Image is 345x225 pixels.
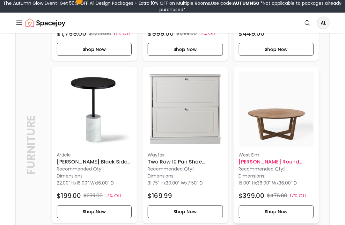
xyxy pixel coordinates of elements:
[25,69,37,221] p: Furniture
[317,17,330,29] button: AL
[26,17,65,29] a: Spacejoy
[239,180,255,186] span: 15.00" H
[77,180,95,186] span: 16.00" W
[148,158,223,166] h6: Two Row 10 Pair Shoe Storage Cabinet
[187,180,203,186] span: 7.50" D
[239,43,314,56] button: Shop Now
[199,30,216,37] p: 17% Off
[239,172,266,180] p: Dimensions:
[142,66,228,223] div: Two Row 10 Pair Shoe Storage Cabinet
[26,17,65,29] img: Spacejoy Logo
[233,66,319,223] a: Stowe Round Coffee Table 36" imageWest Elm[PERSON_NAME] Round Coffee Table 36"Recommended Qty:1Di...
[148,152,223,158] p: Wayfair
[57,192,81,200] h4: $199.00
[84,192,103,200] p: $239.00
[57,166,132,172] p: Recommended Qty: 1
[57,180,114,186] p: x x
[57,152,132,158] p: Article
[89,30,111,37] p: $2,158.80
[15,13,330,33] nav: Global
[239,192,265,200] h4: $399.00
[57,158,132,166] h6: [PERSON_NAME] Black Side Table
[176,30,197,37] p: $1,199.00
[279,180,297,186] span: 36.00" D
[148,192,172,200] h4: $169.99
[57,206,132,218] button: Shop Now
[148,172,174,180] p: Dimensions:
[148,166,223,172] p: Recommended Qty: 1
[239,166,314,172] p: Recommended Qty: 1
[142,66,228,223] a: Two Row 10 Pair Shoe Storage Cabinet imageWayfairTwo Row 10 Pair Shoe Storage CabinetRecommended ...
[148,72,223,147] img: Two Row 10 Pair Shoe Storage Cabinet image
[239,29,265,38] h4: $449.00
[51,66,137,223] div: Narro Black Side Table
[57,180,74,186] span: 22.00" H
[148,180,203,186] p: x x
[51,66,137,223] a: Narro Black Side Table imageArticle[PERSON_NAME] Black Side TableRecommended Qty:1Dimensions:22.0...
[166,180,185,186] span: 30.00" W
[239,152,314,158] p: West Elm
[233,66,319,223] div: Stowe Round Coffee Table 36"
[105,193,122,199] p: 17% Off
[148,43,223,56] button: Shop Now
[57,29,86,38] h4: $1,799.00
[239,72,314,147] img: Stowe Round Coffee Table 36" image
[148,180,164,186] span: 31.75" H
[267,192,288,200] p: $478.80
[148,29,174,38] h4: $999.00
[148,206,223,218] button: Shop Now
[97,180,114,186] span: 16.00" D
[239,158,314,166] h6: [PERSON_NAME] Round Coffee Table 36"
[114,30,130,37] p: 17% Off
[57,172,84,180] p: Dimensions:
[239,180,297,186] p: x x
[257,180,277,186] span: 36.00" W
[57,43,132,56] button: Shop Now
[239,206,314,218] button: Shop Now
[57,72,132,147] img: Narro Black Side Table image
[290,193,307,199] p: 17% Off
